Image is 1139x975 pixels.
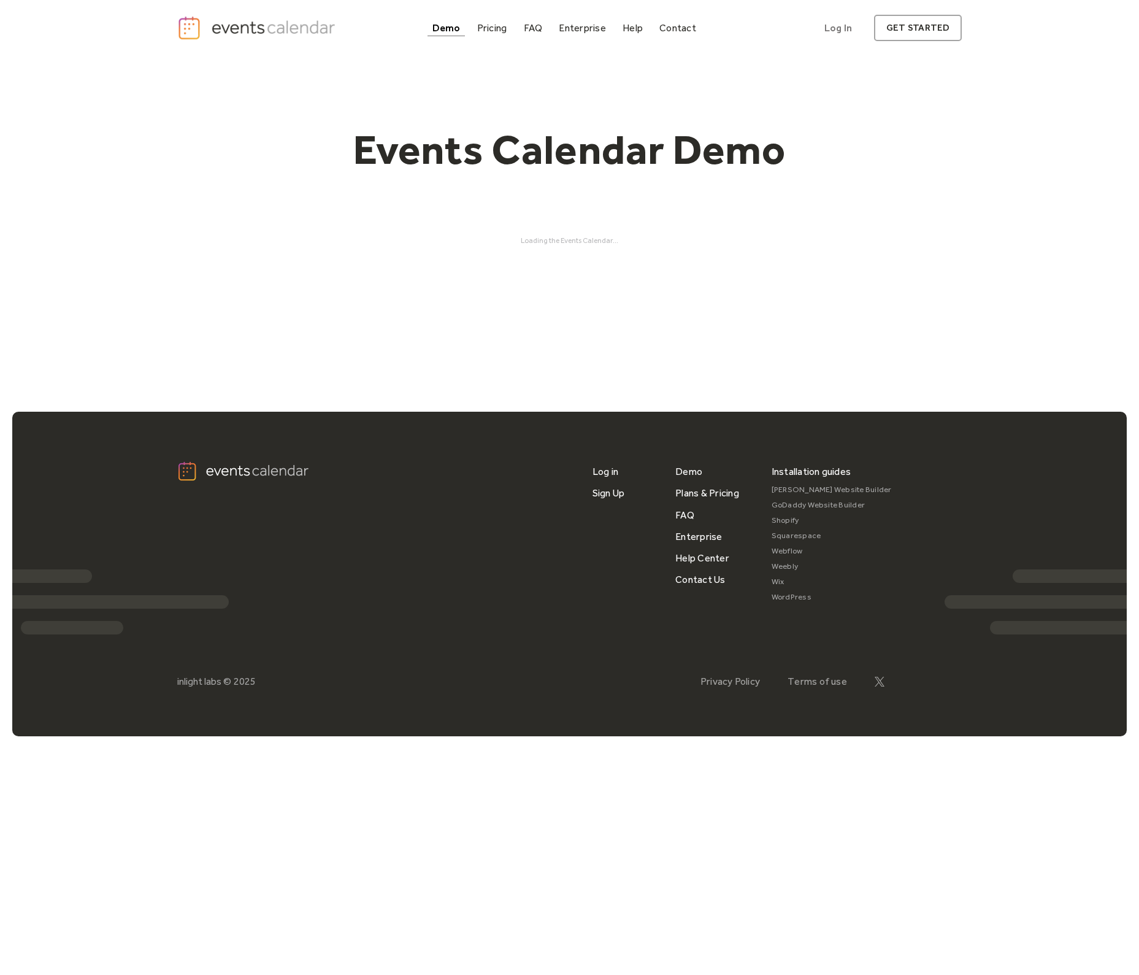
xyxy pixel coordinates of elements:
[812,15,864,41] a: Log In
[675,482,739,504] a: Plans & Pricing
[177,236,962,245] div: Loading the Events Calendar...
[234,676,256,687] div: 2025
[177,676,231,687] div: inlight labs ©
[554,20,610,36] a: Enterprise
[772,590,892,605] a: WordPress
[874,15,962,41] a: get started
[428,20,466,36] a: Demo
[788,676,847,687] a: Terms of use
[623,25,643,31] div: Help
[524,25,543,31] div: FAQ
[772,498,892,513] a: GoDaddy Website Builder
[772,461,851,482] div: Installation guides
[675,547,729,569] a: Help Center
[177,15,339,40] a: home
[700,676,760,687] a: Privacy Policy
[593,461,618,482] a: Log in
[675,569,725,590] a: Contact Us
[675,504,694,526] a: FAQ
[472,20,512,36] a: Pricing
[334,125,805,175] h1: Events Calendar Demo
[772,559,892,574] a: Weebly
[675,526,722,547] a: Enterprise
[772,482,892,498] a: [PERSON_NAME] Website Builder
[675,461,702,482] a: Demo
[772,544,892,559] a: Webflow
[654,20,701,36] a: Contact
[432,25,461,31] div: Demo
[772,513,892,528] a: Shopify
[772,528,892,544] a: Squarespace
[593,482,625,504] a: Sign Up
[772,574,892,590] a: Wix
[659,25,696,31] div: Contact
[477,25,507,31] div: Pricing
[618,20,648,36] a: Help
[519,20,548,36] a: FAQ
[559,25,605,31] div: Enterprise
